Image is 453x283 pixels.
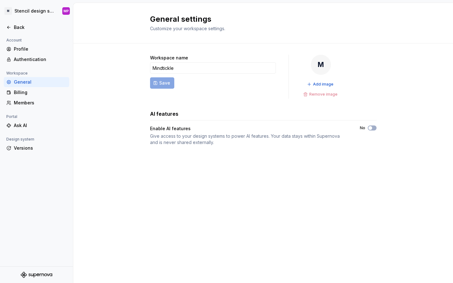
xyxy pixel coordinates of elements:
[14,46,67,52] div: Profile
[14,8,55,14] div: Stencil design system
[150,110,178,118] h3: AI features
[4,113,20,120] div: Portal
[150,125,349,132] div: Enable AI features
[4,44,69,54] a: Profile
[150,55,188,61] label: Workspace name
[311,55,331,75] div: M
[14,89,67,96] div: Billing
[64,8,69,14] div: MP
[150,26,225,31] span: Customize your workspace settings.
[150,14,369,24] h2: General settings
[14,100,67,106] div: Members
[4,36,24,44] div: Account
[14,122,67,129] div: Ask AI
[1,4,72,18] button: MStencil design systemMP
[150,133,349,146] div: Give access to your design systems to power AI features. Your data stays within Supernova and is ...
[14,79,67,85] div: General
[4,87,69,97] a: Billing
[14,24,67,31] div: Back
[4,77,69,87] a: General
[4,143,69,153] a: Versions
[14,56,67,63] div: Authentication
[360,125,365,130] label: No
[4,69,30,77] div: Workspace
[4,54,69,64] a: Authentication
[4,22,69,32] a: Back
[313,82,333,87] span: Add image
[4,98,69,108] a: Members
[4,136,37,143] div: Design system
[305,80,336,89] button: Add image
[21,272,52,278] svg: Supernova Logo
[4,7,12,15] div: M
[14,145,67,151] div: Versions
[4,120,69,130] a: Ask AI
